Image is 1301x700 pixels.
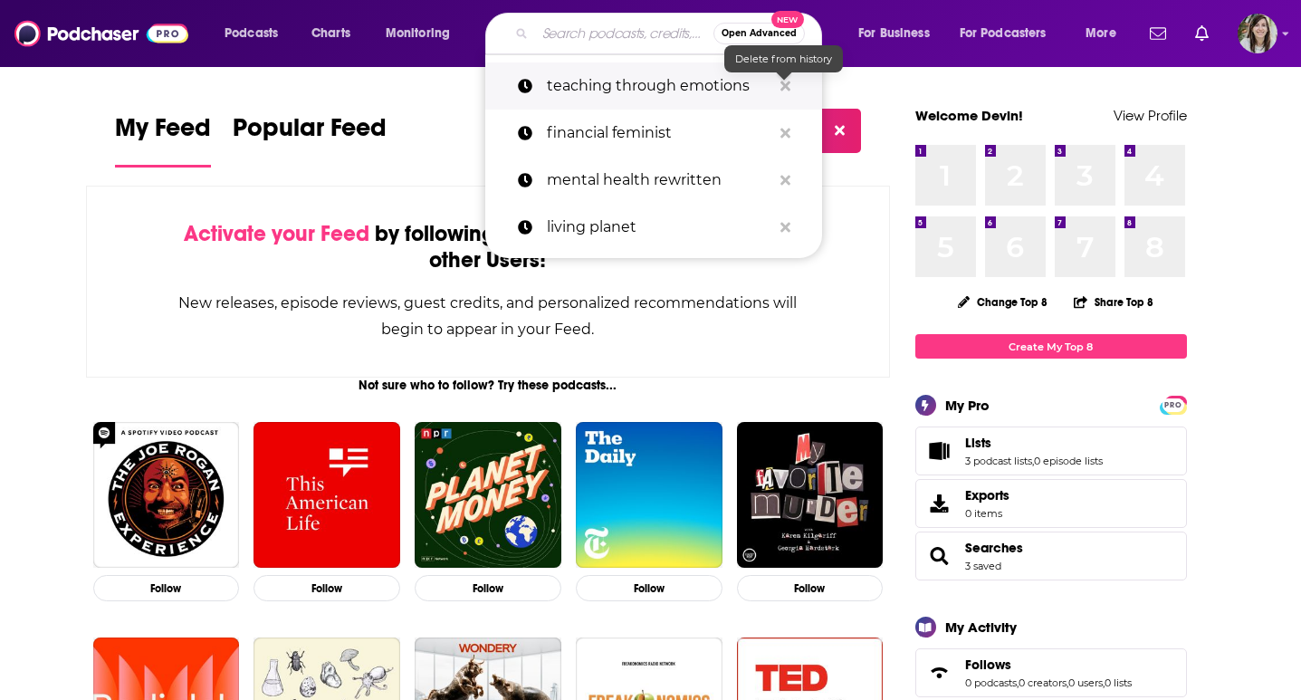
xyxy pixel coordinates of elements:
button: Follow [254,575,400,601]
span: Charts [311,21,350,46]
a: My Feed [115,112,211,168]
span: 0 items [965,507,1009,520]
img: Podchaser - Follow, Share and Rate Podcasts [14,16,188,51]
button: Follow [737,575,884,601]
a: 0 creators [1019,676,1067,689]
img: User Profile [1238,14,1277,53]
a: financial feminist [485,110,822,157]
span: More [1086,21,1116,46]
a: living planet [485,204,822,251]
span: Logged in as devinandrade [1238,14,1277,53]
span: For Business [858,21,930,46]
a: Welcome Devin! [915,107,1023,124]
a: Searches [965,540,1023,556]
span: New [771,11,804,28]
a: 3 saved [965,560,1001,572]
img: Planet Money [415,422,561,569]
span: Follows [915,648,1187,697]
span: Lists [915,427,1187,475]
button: open menu [373,19,474,48]
span: Open Advanced [722,29,797,38]
a: Charts [300,19,361,48]
p: teaching through emotions [547,62,771,110]
a: 0 podcasts [965,676,1017,689]
span: Lists [965,435,991,451]
a: Follows [922,660,958,686]
div: Delete from history [724,45,843,72]
a: View Profile [1114,107,1187,124]
div: by following Podcasts, Creators, Lists, and other Users! [177,221,799,273]
span: , [1067,676,1068,689]
span: , [1032,455,1034,467]
a: Exports [915,479,1187,528]
span: Podcasts [225,21,278,46]
span: Exports [922,491,958,516]
button: Show profile menu [1238,14,1277,53]
p: mental health rewritten [547,157,771,204]
button: Follow [93,575,240,601]
button: open menu [212,19,301,48]
a: mental health rewritten [485,157,822,204]
a: teaching through emotions [485,62,822,110]
button: open menu [846,19,952,48]
input: Search podcasts, credits, & more... [535,19,713,48]
a: Show notifications dropdown [1143,18,1173,49]
a: 0 lists [1105,676,1132,689]
div: New releases, episode reviews, guest credits, and personalized recommendations will begin to appe... [177,290,799,342]
button: Share Top 8 [1073,284,1154,320]
p: living planet [547,204,771,251]
a: 3 podcast lists [965,455,1032,467]
button: Open AdvancedNew [713,23,805,44]
span: Monitoring [386,21,450,46]
span: For Podcasters [960,21,1047,46]
button: Change Top 8 [947,291,1059,313]
div: My Activity [945,618,1017,636]
span: PRO [1162,398,1184,412]
a: 0 episode lists [1034,455,1103,467]
a: 0 users [1068,676,1103,689]
a: Lists [965,435,1103,451]
div: Search podcasts, credits, & more... [502,13,839,54]
img: My Favorite Murder with Karen Kilgariff and Georgia Hardstark [737,422,884,569]
span: , [1017,676,1019,689]
a: Follows [965,657,1132,673]
span: Follows [965,657,1011,673]
span: Exports [965,487,1009,503]
img: This American Life [254,422,400,569]
a: PRO [1162,398,1184,411]
span: , [1103,676,1105,689]
span: My Feed [115,112,211,154]
div: My Pro [945,397,990,414]
button: open menu [948,19,1073,48]
button: Follow [415,575,561,601]
a: Lists [922,438,958,464]
a: Popular Feed [233,112,387,168]
img: The Joe Rogan Experience [93,422,240,569]
button: Follow [576,575,722,601]
span: Popular Feed [233,112,387,154]
a: Show notifications dropdown [1188,18,1216,49]
img: The Daily [576,422,722,569]
p: financial feminist [547,110,771,157]
a: Create My Top 8 [915,334,1187,359]
a: Searches [922,543,958,569]
button: open menu [1073,19,1139,48]
div: Not sure who to follow? Try these podcasts... [86,378,891,393]
span: Activate your Feed [184,220,369,247]
span: Searches [915,532,1187,580]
